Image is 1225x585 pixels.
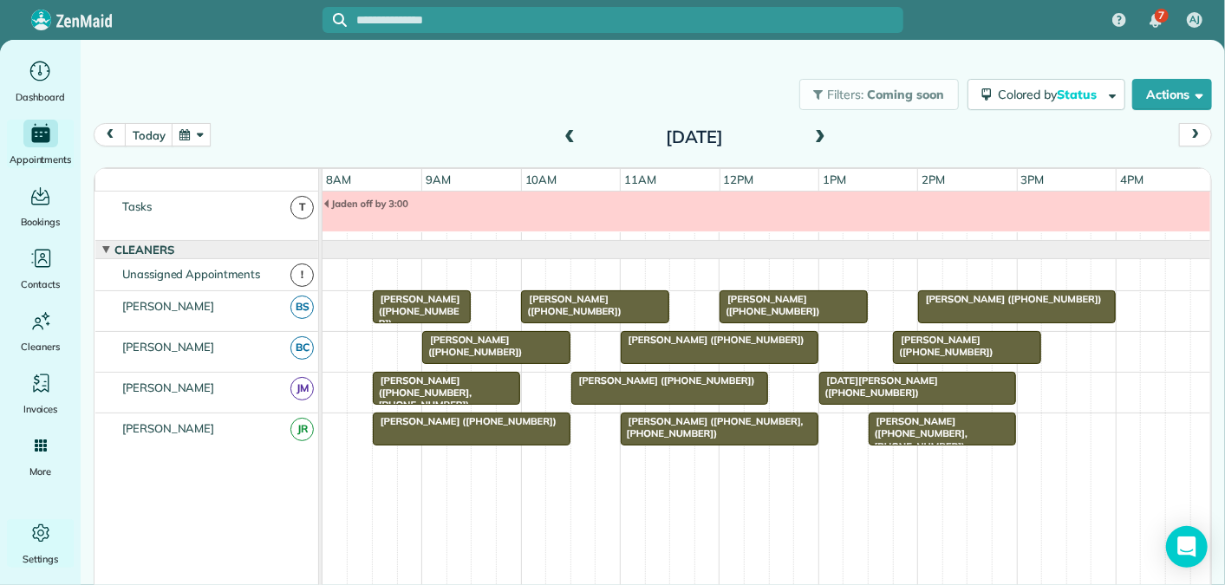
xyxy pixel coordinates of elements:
span: More [29,463,51,480]
a: Cleaners [7,307,74,355]
button: Actions [1132,79,1212,110]
span: Settings [23,550,59,568]
span: Dashboard [16,88,65,106]
span: [PERSON_NAME] ([PHONE_NUMBER]) [892,334,994,358]
span: Appointments [10,151,72,168]
span: Coming soon [867,87,945,102]
a: Appointments [7,120,74,168]
span: 12pm [720,172,758,186]
span: 9am [422,172,454,186]
span: 4pm [1117,172,1147,186]
span: [PERSON_NAME] ([PHONE_NUMBER], [PHONE_NUMBER]) [620,415,804,439]
span: [PERSON_NAME] [119,299,218,313]
a: Contacts [7,244,74,293]
button: today [125,123,173,146]
span: BS [290,296,314,319]
span: Jaden off by 3:00 [323,198,409,210]
a: Dashboard [7,57,74,106]
span: [PERSON_NAME] [119,380,218,394]
span: BC [290,336,314,360]
button: prev [94,123,127,146]
span: Tasks [119,199,155,213]
span: ! [290,263,314,287]
span: [PERSON_NAME] ([PHONE_NUMBER]) [570,374,756,387]
span: Bookings [21,213,61,231]
button: next [1179,123,1212,146]
svg: Focus search [333,13,347,27]
span: AJ [1189,13,1200,27]
span: 1pm [819,172,850,186]
span: T [290,196,314,219]
span: Unassigned Appointments [119,267,264,281]
span: Invoices [23,400,58,418]
span: [PERSON_NAME] ([PHONE_NUMBER], [PHONE_NUMBER]) [868,415,968,452]
span: [PERSON_NAME] [119,340,218,354]
button: Colored byStatus [968,79,1125,110]
span: JR [290,418,314,441]
div: 7 unread notifications [1137,2,1174,40]
span: 8am [323,172,355,186]
a: Invoices [7,369,74,418]
span: 7 [1158,9,1164,23]
span: [PERSON_NAME] ([PHONE_NUMBER]) [520,293,622,317]
a: Settings [7,519,74,568]
span: 2pm [918,172,948,186]
span: [PERSON_NAME] ([PHONE_NUMBER]) [620,334,805,346]
span: JM [290,377,314,400]
div: Open Intercom Messenger [1166,526,1208,568]
span: [PERSON_NAME] ([PHONE_NUMBER]) [372,415,557,427]
span: [PERSON_NAME] [119,421,218,435]
span: 10am [522,172,561,186]
span: [DATE][PERSON_NAME] ([PHONE_NUMBER]) [818,374,938,399]
a: Bookings [7,182,74,231]
span: Colored by [998,87,1103,102]
span: Contacts [21,276,60,293]
span: Filters: [828,87,864,102]
span: [PERSON_NAME] ([PHONE_NUMBER]) [372,293,460,330]
h2: [DATE] [586,127,803,146]
button: Focus search [323,13,347,27]
span: 3pm [1018,172,1048,186]
span: Status [1058,87,1100,102]
span: 11am [621,172,660,186]
span: Cleaners [21,338,60,355]
span: [PERSON_NAME] ([PHONE_NUMBER]) [719,293,820,317]
span: [PERSON_NAME] ([PHONE_NUMBER], [PHONE_NUMBER]) [372,374,472,412]
span: [PERSON_NAME] ([PHONE_NUMBER]) [917,293,1103,305]
span: Cleaners [111,243,178,257]
span: [PERSON_NAME] ([PHONE_NUMBER]) [421,334,523,358]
